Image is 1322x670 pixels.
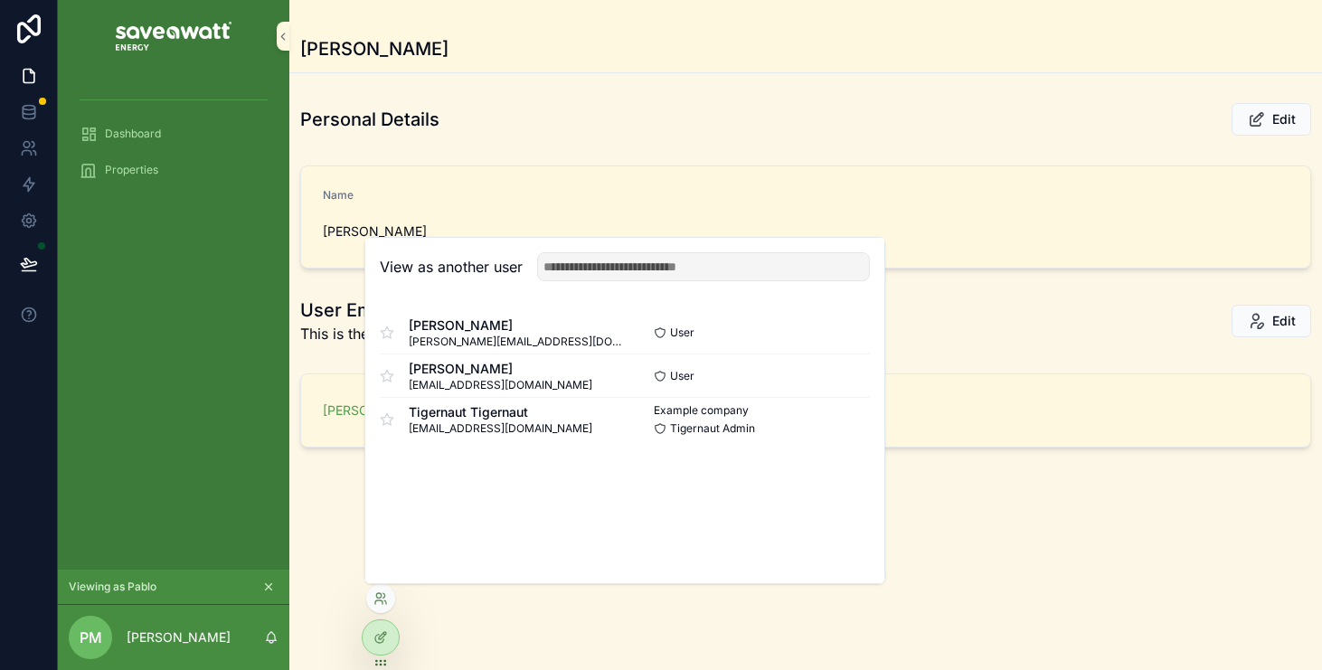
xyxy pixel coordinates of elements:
[323,222,553,241] span: [PERSON_NAME]
[116,22,231,51] img: App logo
[409,335,625,349] span: [PERSON_NAME][EMAIL_ADDRESS][DOMAIN_NAME]
[409,421,592,436] span: [EMAIL_ADDRESS][DOMAIN_NAME]
[300,323,651,344] span: This is the primary login email for your user profile.
[409,360,592,378] span: [PERSON_NAME]
[80,627,102,648] span: PM
[300,107,439,132] h1: Personal Details
[300,297,651,323] h1: User Email
[323,401,553,420] a: [PERSON_NAME][EMAIL_ADDRESS][DOMAIN_NAME]
[105,163,158,177] span: Properties
[654,403,755,418] span: Example company
[670,421,755,436] span: Tigernaut Admin
[409,316,625,335] span: [PERSON_NAME]
[1272,110,1296,128] span: Edit
[127,628,231,646] p: [PERSON_NAME]
[69,154,279,186] a: Properties
[323,188,354,202] span: Name
[1272,312,1296,330] span: Edit
[300,36,449,61] h1: [PERSON_NAME]
[380,256,523,278] h2: View as another user
[409,403,592,421] span: Tigernaut Tigernaut
[1232,103,1311,136] button: Edit
[69,118,279,150] a: Dashboard
[670,369,694,383] span: User
[58,72,289,210] div: scrollable content
[69,580,156,594] span: Viewing as Pablo
[1232,305,1311,337] button: Edit
[105,127,161,141] span: Dashboard
[947,388,1322,670] iframe: Slideout
[670,326,694,340] span: User
[409,378,592,392] span: [EMAIL_ADDRESS][DOMAIN_NAME]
